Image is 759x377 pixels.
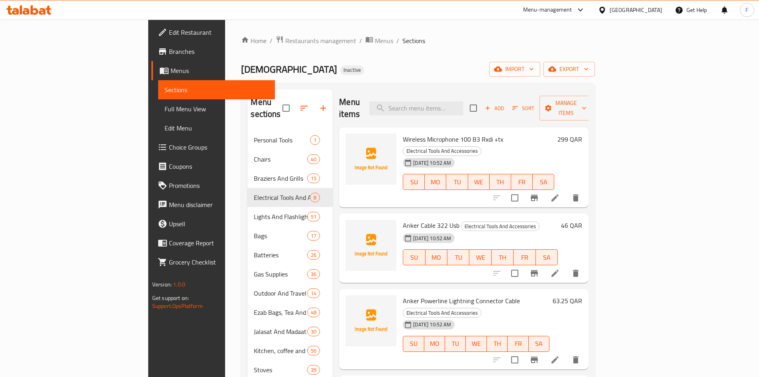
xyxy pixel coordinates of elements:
[406,252,422,263] span: SU
[429,252,444,263] span: MO
[308,290,320,297] span: 14
[254,250,307,260] div: Batteries
[151,253,275,272] a: Grocery Checklist
[165,123,269,133] span: Edit Menu
[339,96,360,120] h2: Menu items
[254,308,307,317] div: Ezab Bags, Tea And Coffee
[151,42,275,61] a: Branches
[345,295,396,346] img: Anker Powerline Lightning Connector Cable
[396,36,399,45] li: /
[446,174,468,190] button: TU
[403,219,459,231] span: Anker Cable 322 Usb
[152,279,172,290] span: Version:
[165,85,269,95] span: Sections
[254,154,307,164] div: Chairs
[471,176,486,188] span: WE
[403,295,520,307] span: Anker Powerline Lightning Connector Cable
[308,309,320,316] span: 48
[403,249,425,265] button: SU
[307,308,320,317] div: items
[254,193,310,202] span: Electrical Tools And Accessories
[403,146,481,156] span: Electrical Tools And Accessories
[553,295,582,306] h6: 63.25 QAR
[403,133,503,145] span: Wireless Microphone 100 B3 Rxdi +tx
[550,355,560,365] a: Edit menu item
[566,188,585,207] button: delete
[365,36,393,46] a: Menus
[375,36,393,45] span: Menus
[151,61,275,80] a: Menus
[151,23,275,42] a: Edit Restaurant
[468,174,490,190] button: WE
[169,162,269,171] span: Coupons
[308,366,320,374] span: 39
[543,62,595,77] button: export
[610,6,662,14] div: [GEOGRAPHIC_DATA]
[308,270,320,278] span: 36
[294,99,314,118] span: Sort sections
[158,80,275,99] a: Sections
[406,176,422,188] span: SU
[254,269,307,279] div: Gas Supplies
[254,365,307,375] span: Stoves
[561,220,582,231] h6: 46 QAR
[506,351,523,368] span: Select to update
[169,219,269,229] span: Upsell
[539,96,593,120] button: Manage items
[254,174,307,183] span: Braziers And Grills
[511,338,525,349] span: FR
[151,214,275,233] a: Upsell
[525,350,544,369] button: Branch-specific-item
[173,279,185,290] span: 1.0.0
[469,249,491,265] button: WE
[533,174,554,190] button: SA
[557,134,582,145] h6: 299 QAR
[307,269,320,279] div: items
[169,238,269,248] span: Coverage Report
[247,188,333,207] div: Electrical Tools And Accessories8
[310,194,320,201] span: 8
[448,338,463,349] span: TU
[546,98,586,118] span: Manage items
[490,338,504,349] span: TH
[254,135,310,145] div: Personal Tools
[403,308,481,318] div: Electrical Tools And Accessories
[169,181,269,190] span: Promotions
[169,200,269,209] span: Menu disclaimer
[525,264,544,283] button: Branch-specific-item
[426,249,447,265] button: MO
[308,175,320,182] span: 15
[171,66,269,75] span: Menus
[307,365,320,375] div: items
[169,257,269,267] span: Grocery Checklist
[151,157,275,176] a: Coupons
[247,169,333,188] div: Braziers And Grills15
[466,336,486,352] button: WE
[447,249,469,265] button: TU
[152,293,189,303] span: Get support on:
[307,174,320,183] div: items
[308,328,320,336] span: 30
[451,252,466,263] span: TU
[550,193,560,203] a: Edit menu item
[308,213,320,221] span: 51
[254,212,307,221] span: Lights And Flashlight
[523,5,572,15] div: Menu-management
[492,249,514,265] button: TH
[493,176,508,188] span: TH
[461,221,539,231] div: Electrical Tools And Accessories
[461,222,539,231] span: Electrical Tools And Accessories
[536,176,551,188] span: SA
[345,134,396,185] img: Wireless Microphone 100 B3 Rxdi +tx
[285,36,356,45] span: Restaurants management
[487,336,508,352] button: TH
[550,64,588,74] span: export
[241,36,595,46] nav: breadcrumb
[307,327,320,336] div: items
[254,327,307,336] span: Jalasat And Madaat
[307,346,320,355] div: items
[308,251,320,259] span: 26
